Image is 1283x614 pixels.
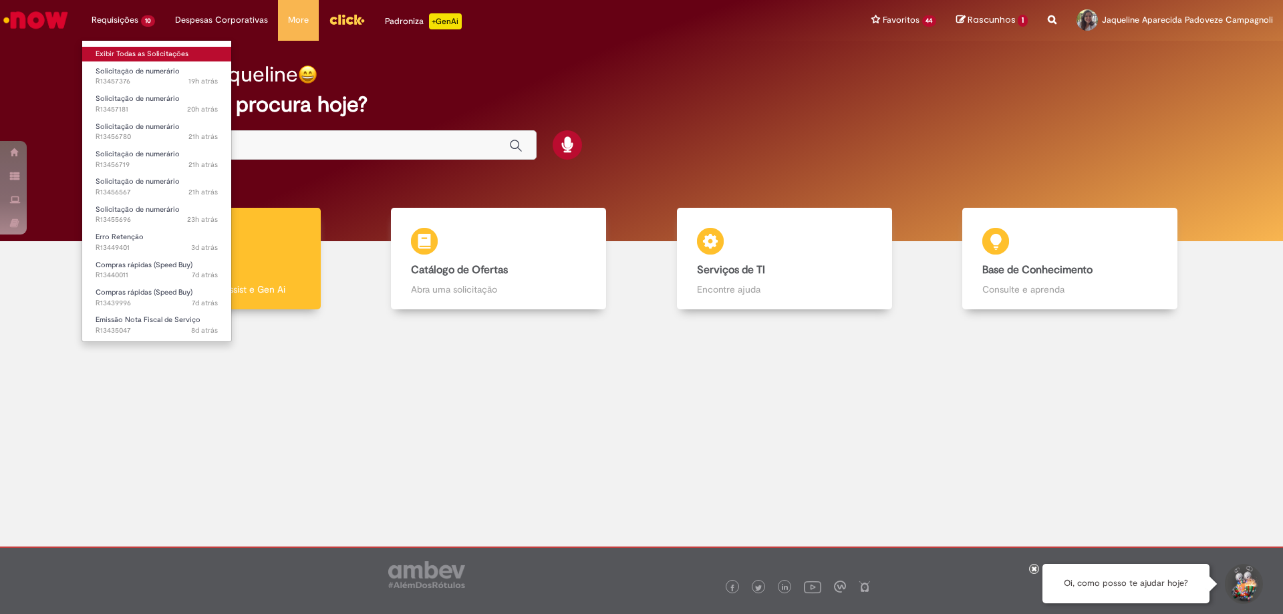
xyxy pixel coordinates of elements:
[191,325,218,335] span: 8d atrás
[82,174,231,199] a: Aberto R13456567 : Solicitação de numerário
[804,578,821,595] img: logo_footer_youtube.png
[187,214,218,224] span: 23h atrás
[96,160,218,170] span: R13456719
[697,283,872,296] p: Encontre ajuda
[96,104,218,115] span: R13457181
[96,149,180,159] span: Solicitação de numerário
[192,270,218,280] time: 22/08/2025 14:01:10
[82,47,231,61] a: Exibir Todas as Solicitações
[388,561,465,588] img: logo_footer_ambev_rotulo_gray.png
[188,187,218,197] time: 28/08/2025 10:15:04
[96,176,180,186] span: Solicitação de numerário
[755,585,762,591] img: logo_footer_twitter.png
[385,13,462,29] div: Padroniza
[641,208,928,310] a: Serviços de TI Encontre ajuda
[956,14,1028,27] a: Rascunhos
[96,187,218,198] span: R13456567
[298,65,317,84] img: happy-face.png
[729,585,736,591] img: logo_footer_facebook.png
[191,325,218,335] time: 21/08/2025 09:46:39
[82,92,231,116] a: Aberto R13457181 : Solicitação de numerário
[288,13,309,27] span: More
[96,132,218,142] span: R13456780
[96,270,218,281] span: R13440011
[96,122,180,132] span: Solicitação de numerário
[96,232,144,242] span: Erro Retenção
[922,15,937,27] span: 44
[96,76,218,87] span: R13457376
[82,64,231,89] a: Aberto R13457376 : Solicitação de numerário
[96,325,218,336] span: R13435047
[356,208,642,310] a: Catálogo de Ofertas Abra uma solicitação
[116,93,1168,116] h2: O que você procura hoje?
[188,160,218,170] span: 21h atrás
[1,7,70,33] img: ServiceNow
[329,9,365,29] img: click_logo_yellow_360x200.png
[82,202,231,227] a: Aberto R13455696 : Solicitação de numerário
[187,214,218,224] time: 28/08/2025 08:20:31
[70,208,356,310] a: Tirar dúvidas Tirar dúvidas com Lupi Assist e Gen Ai
[859,581,871,593] img: logo_footer_naosei.png
[982,263,1093,277] b: Base de Conhecimento
[92,13,138,27] span: Requisições
[968,13,1016,26] span: Rascunhos
[187,104,218,114] span: 20h atrás
[175,13,268,27] span: Despesas Corporativas
[188,76,218,86] time: 28/08/2025 11:50:24
[1042,564,1209,603] div: Oi, como posso te ajudar hoje?
[82,40,232,342] ul: Requisições
[96,214,218,225] span: R13455696
[982,283,1157,296] p: Consulte e aprenda
[429,13,462,29] p: +GenAi
[96,204,180,214] span: Solicitação de numerário
[96,315,200,325] span: Emissão Nota Fiscal de Serviço
[141,15,155,27] span: 10
[1102,14,1273,25] span: Jaqueline Aparecida Padoveze Campagnoli
[96,287,192,297] span: Compras rápidas (Speed Buy)
[96,298,218,309] span: R13439996
[82,230,231,255] a: Aberto R13449401 : Erro Retenção
[411,263,508,277] b: Catálogo de Ofertas
[82,147,231,172] a: Aberto R13456719 : Solicitação de numerário
[192,270,218,280] span: 7d atrás
[191,243,218,253] span: 3d atrás
[188,132,218,142] time: 28/08/2025 10:42:52
[188,132,218,142] span: 21h atrás
[192,298,218,308] time: 22/08/2025 13:56:49
[188,76,218,86] span: 19h atrás
[82,120,231,144] a: Aberto R13456780 : Solicitação de numerário
[834,581,846,593] img: logo_footer_workplace.png
[1018,15,1028,27] span: 1
[96,66,180,76] span: Solicitação de numerário
[192,298,218,308] span: 7d atrás
[188,187,218,197] span: 21h atrás
[782,584,789,592] img: logo_footer_linkedin.png
[96,94,180,104] span: Solicitação de numerário
[928,208,1214,310] a: Base de Conhecimento Consulte e aprenda
[411,283,586,296] p: Abra uma solicitação
[82,258,231,283] a: Aberto R13440011 : Compras rápidas (Speed Buy)
[697,263,765,277] b: Serviços de TI
[96,260,192,270] span: Compras rápidas (Speed Buy)
[187,104,218,114] time: 28/08/2025 11:28:03
[82,313,231,337] a: Aberto R13435047 : Emissão Nota Fiscal de Serviço
[82,285,231,310] a: Aberto R13439996 : Compras rápidas (Speed Buy)
[188,160,218,170] time: 28/08/2025 10:35:43
[96,243,218,253] span: R13449401
[1223,564,1263,604] button: Iniciar Conversa de Suporte
[191,243,218,253] time: 26/08/2025 16:15:39
[883,13,919,27] span: Favoritos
